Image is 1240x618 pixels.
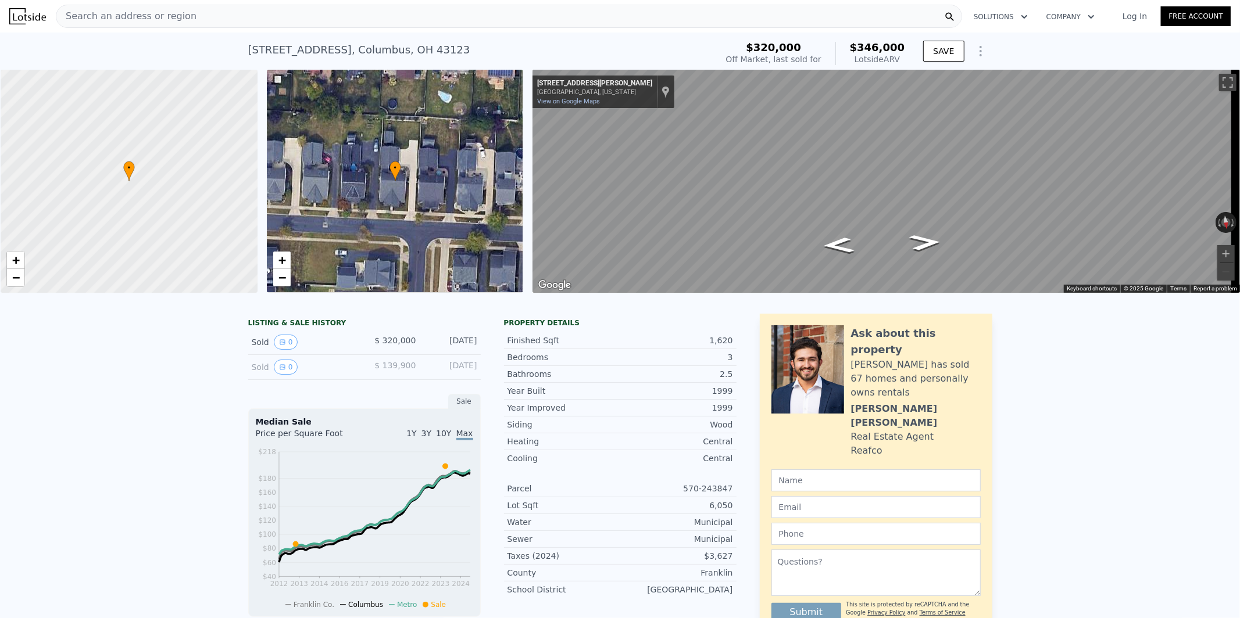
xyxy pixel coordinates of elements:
div: Median Sale [256,416,473,427]
div: Lot Sqft [508,500,620,511]
div: Siding [508,419,620,430]
tspan: 2023 [431,580,449,588]
span: $ 139,900 [374,361,416,370]
path: Go West, Knoll Crest Dr [896,231,955,254]
span: Search an address or region [56,9,196,23]
button: Show Options [969,39,992,63]
a: Zoom out [7,269,24,286]
span: Franklin Co. [294,601,334,609]
a: Log In [1109,10,1161,22]
div: LISTING & SALE HISTORY [248,318,481,330]
div: [PERSON_NAME] [PERSON_NAME] [851,402,981,430]
div: 3 [620,351,733,363]
div: Off Market, last sold for [726,53,821,65]
div: Real Estate Agent [851,430,934,444]
tspan: $140 [258,502,276,511]
button: Rotate clockwise [1231,212,1237,233]
button: Reset the view [1220,211,1232,233]
tspan: 2014 [310,580,328,588]
div: Sale [448,394,481,409]
tspan: $160 [258,488,276,497]
button: Keyboard shortcuts [1067,285,1117,293]
div: Municipal [620,516,733,528]
div: Year Built [508,385,620,397]
button: Zoom out [1217,263,1235,281]
div: Franklin [620,567,733,579]
span: $346,000 [850,41,905,53]
button: View historical data [274,360,298,375]
a: Terms (opens in new tab) [1170,285,1187,292]
input: Email [771,496,981,518]
span: − [12,270,20,285]
span: 3Y [421,429,431,438]
div: Ask about this property [851,325,981,358]
span: • [123,163,135,173]
a: Zoom out [273,269,291,286]
div: Cooling [508,452,620,464]
tspan: 2019 [371,580,389,588]
div: Central [620,452,733,464]
button: Company [1037,6,1104,27]
div: [DATE] [426,360,477,375]
span: $ 320,000 [374,336,416,345]
tspan: $180 [258,475,276,483]
a: Zoom in [273,251,291,269]
span: Columbus [348,601,383,609]
span: + [12,253,20,267]
tspan: $40 [263,573,276,581]
div: [STREET_ADDRESS][PERSON_NAME] [537,79,652,88]
span: 10Y [436,429,451,438]
div: Sold [252,335,355,350]
button: Zoom in [1217,245,1235,263]
button: Solutions [964,6,1037,27]
div: [GEOGRAPHIC_DATA], [US_STATE] [537,88,652,96]
div: Central [620,436,733,447]
a: Report a problem [1193,285,1237,292]
tspan: 2012 [270,580,288,588]
div: • [123,161,135,181]
a: Show location on map [662,85,670,98]
div: 1999 [620,402,733,414]
div: Sold [252,360,355,375]
button: SAVE [923,41,964,62]
div: 1999 [620,385,733,397]
div: 2.5 [620,368,733,380]
span: Max [456,429,473,440]
img: Google [535,278,574,293]
tspan: $60 [263,559,276,567]
path: Go East, Knoll Crest Dr [809,233,869,257]
a: Privacy Policy [867,609,905,616]
div: Price per Square Foot [256,427,365,446]
div: Sewer [508,533,620,545]
button: Rotate counterclockwise [1216,212,1222,233]
tspan: $80 [263,545,276,553]
div: Year Improved [508,402,620,414]
a: Free Account [1161,6,1231,26]
img: Lotside [9,8,46,24]
tspan: 2022 [411,580,429,588]
div: Municipal [620,533,733,545]
a: Open this area in Google Maps (opens a new window) [535,278,574,293]
span: 1Y [406,429,416,438]
span: $320,000 [746,41,801,53]
tspan: 2017 [351,580,369,588]
button: Toggle fullscreen view [1219,74,1237,91]
div: School District [508,584,620,595]
a: Zoom in [7,251,24,269]
div: Bathrooms [508,368,620,380]
span: Metro [397,601,417,609]
span: Sale [431,601,446,609]
div: County [508,567,620,579]
span: + [278,253,285,267]
div: Heating [508,436,620,447]
div: Reafco [851,444,882,458]
tspan: $120 [258,516,276,524]
div: Parcel [508,483,620,494]
button: View historical data [274,335,298,350]
div: [PERSON_NAME] has sold 67 homes and personally owns rentals [851,358,981,400]
tspan: 2020 [391,580,409,588]
a: Terms of Service [920,609,966,616]
div: • [389,161,401,181]
div: $3,627 [620,550,733,562]
div: Lotside ARV [850,53,905,65]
